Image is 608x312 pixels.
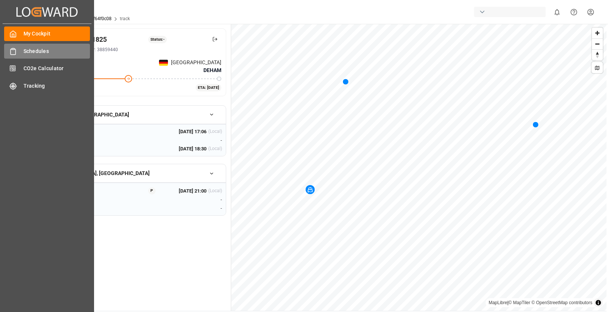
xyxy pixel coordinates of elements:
div: (Local) [208,187,222,195]
div: Map marker [533,121,539,128]
span: [DATE] 17:06 [179,128,206,135]
div: | [489,299,592,306]
button: QINGDAO PT, [GEOGRAPHIC_DATA] [42,108,226,121]
span: DEHAM [203,66,221,74]
a: CO2e Calculator [4,61,90,76]
div: (Local) [208,145,222,153]
span: Schedules [24,47,90,55]
div: Map marker [343,78,349,85]
a: My Cockpit [4,26,90,41]
button: show 0 new notifications [549,4,565,21]
span: [GEOGRAPHIC_DATA] [171,59,221,66]
button: [GEOGRAPHIC_DATA], [GEOGRAPHIC_DATA] [42,167,226,180]
a: 1493f64f0c08 [83,16,112,21]
div: - [163,137,222,144]
a: © OpenStreetMap contributors [531,300,592,305]
div: Map marker [306,185,315,194]
div: (Local) [208,128,222,135]
button: Zoom in [592,28,603,38]
span: My Cockpit [24,30,90,38]
a: MapLibre [489,300,507,305]
summary: Toggle attribution [594,298,603,307]
a: © MapTiler [508,300,530,305]
span: CO2e Calculator [24,65,90,72]
div: Booking Number: 38859440 [61,46,221,53]
div: ETA: [DATE] [196,84,222,91]
a: Tracking [4,78,90,93]
canvas: Map [231,24,607,311]
div: P [148,187,156,195]
a: Schedules [4,44,90,58]
span: [DATE] 21:00 [179,187,206,195]
button: Reset bearing to north [592,49,603,60]
button: Zoom out [592,38,603,49]
img: Netherlands [159,60,168,66]
button: P [140,187,163,194]
div: Status: - [148,36,167,43]
span: [DATE] 18:30 [179,145,206,153]
span: Tracking [24,82,90,90]
div: - [163,196,222,203]
button: Help Center [565,4,582,21]
div: - [163,205,222,212]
